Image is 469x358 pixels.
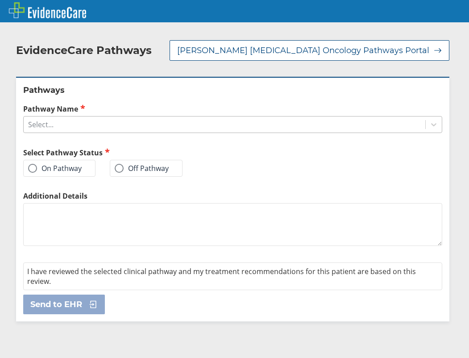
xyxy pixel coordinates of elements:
[30,299,82,310] span: Send to EHR
[23,191,442,201] label: Additional Details
[16,44,152,57] h2: EvidenceCare Pathways
[170,40,449,61] button: [PERSON_NAME] [MEDICAL_DATA] Oncology Pathways Portal
[23,104,442,114] label: Pathway Name
[28,120,54,129] div: Select...
[177,45,429,56] span: [PERSON_NAME] [MEDICAL_DATA] Oncology Pathways Portal
[23,295,105,314] button: Send to EHR
[23,85,442,96] h2: Pathways
[115,164,169,173] label: Off Pathway
[28,164,82,173] label: On Pathway
[27,266,416,286] span: I have reviewed the selected clinical pathway and my treatment recommendations for this patient a...
[23,147,229,158] h2: Select Pathway Status
[9,2,86,18] img: EvidenceCare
